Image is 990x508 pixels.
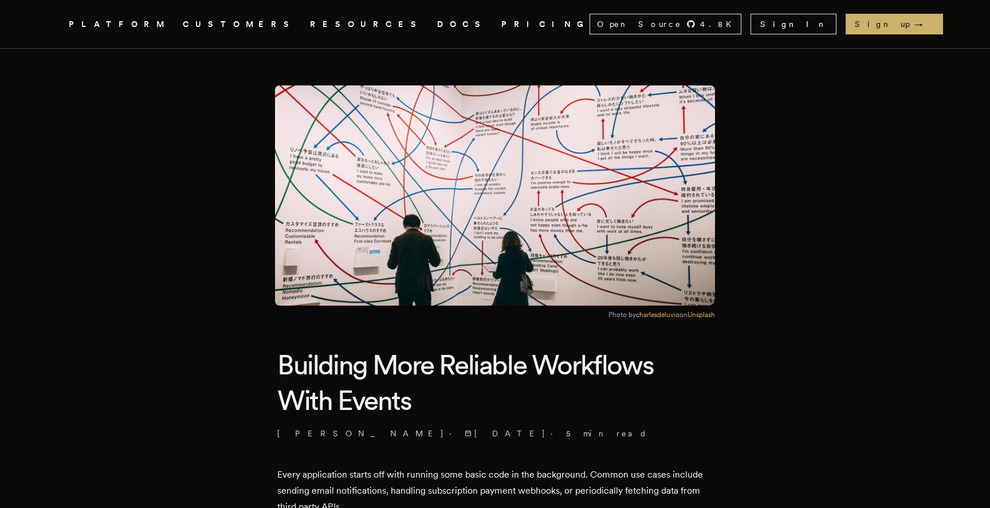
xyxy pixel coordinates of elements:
span: Open Source [597,18,682,30]
img: Featured image for Building More Reliable Workflows With Events blog post [275,85,715,306]
a: charlesdeluvio [636,311,679,319]
a: Unsplash [687,311,715,319]
span: 4.8 K [700,18,738,30]
h1: Building More Reliable Workflows With Events [277,347,713,419]
a: CUSTOMERS [183,17,296,32]
a: DOCS [437,17,488,32]
a: Sign In [751,14,836,34]
a: Sign up [846,14,943,34]
button: PLATFORM [69,17,169,32]
p: · · [277,428,713,439]
a: [PERSON_NAME] [277,428,445,439]
a: PRICING [501,17,590,32]
figcaption: Photo by on [608,310,715,319]
span: [DATE] [465,428,546,439]
span: → [914,18,934,30]
button: RESOURCES [310,17,423,32]
span: 5 min read [566,428,647,439]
